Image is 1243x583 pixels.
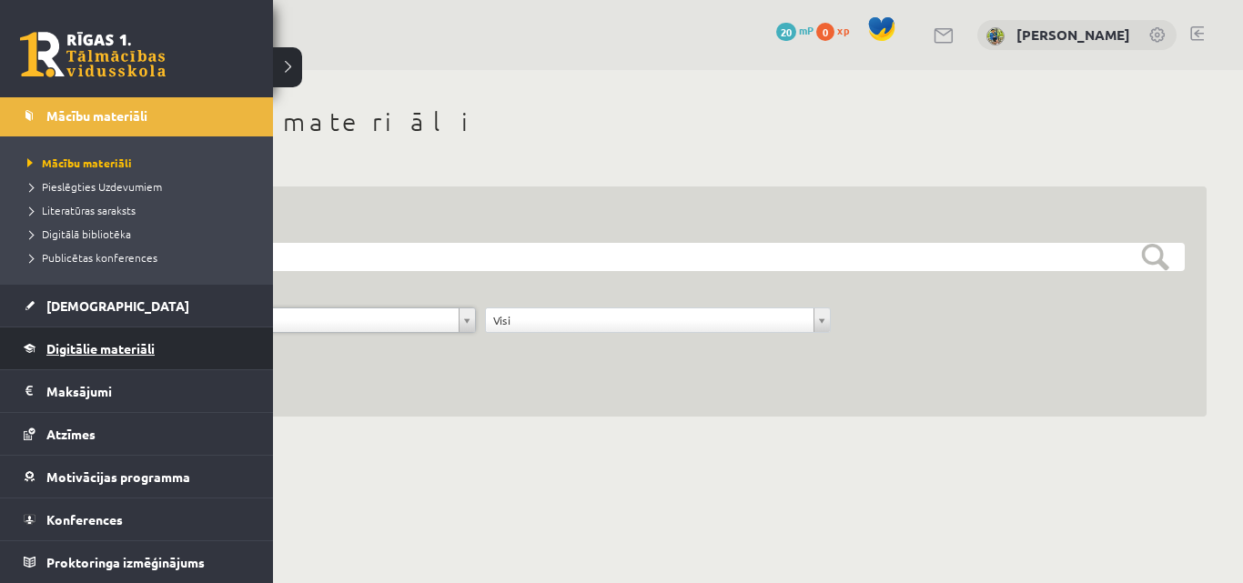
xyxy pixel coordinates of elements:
[46,340,155,357] span: Digitālie materiāli
[46,554,205,570] span: Proktoringa izmēģinājums
[24,498,250,540] a: Konferences
[24,327,250,369] a: Digitālie materiāli
[23,202,255,218] a: Literatūras saraksts
[986,27,1005,45] img: Viktorija Dolmatova
[23,250,157,265] span: Publicētas konferences
[46,107,147,124] span: Mācību materiāli
[799,23,814,37] span: mP
[837,23,849,37] span: xp
[139,308,451,332] span: Matemātika
[24,95,250,136] a: Mācību materiāli
[23,203,136,217] span: Literatūras saraksts
[46,370,250,412] legend: Maksājumi
[24,456,250,498] a: Motivācijas programma
[24,413,250,455] a: Atzīmes
[46,468,190,485] span: Motivācijas programma
[486,308,829,332] a: Visi
[23,179,162,194] span: Pieslēgties Uzdevumiem
[132,308,475,332] a: Matemātika
[24,370,250,412] a: Maksājumi
[23,226,255,242] a: Digitālā bibliotēka
[493,308,805,332] span: Visi
[46,426,96,442] span: Atzīmes
[776,23,796,41] span: 20
[23,249,255,266] a: Publicētas konferences
[23,178,255,195] a: Pieslēgties Uzdevumiem
[46,297,189,314] span: [DEMOGRAPHIC_DATA]
[1016,25,1130,44] a: [PERSON_NAME]
[23,155,255,171] a: Mācību materiāli
[131,208,1163,233] h3: Filtrs
[109,106,1207,137] h1: Mācību materiāli
[20,32,166,77] a: Rīgas 1. Tālmācības vidusskola
[816,23,858,37] a: 0 xp
[24,541,250,583] a: Proktoringa izmēģinājums
[46,511,123,528] span: Konferences
[23,156,132,170] span: Mācību materiāli
[776,23,814,37] a: 20 mP
[24,285,250,327] a: [DEMOGRAPHIC_DATA]
[816,23,834,41] span: 0
[23,226,131,241] span: Digitālā bibliotēka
